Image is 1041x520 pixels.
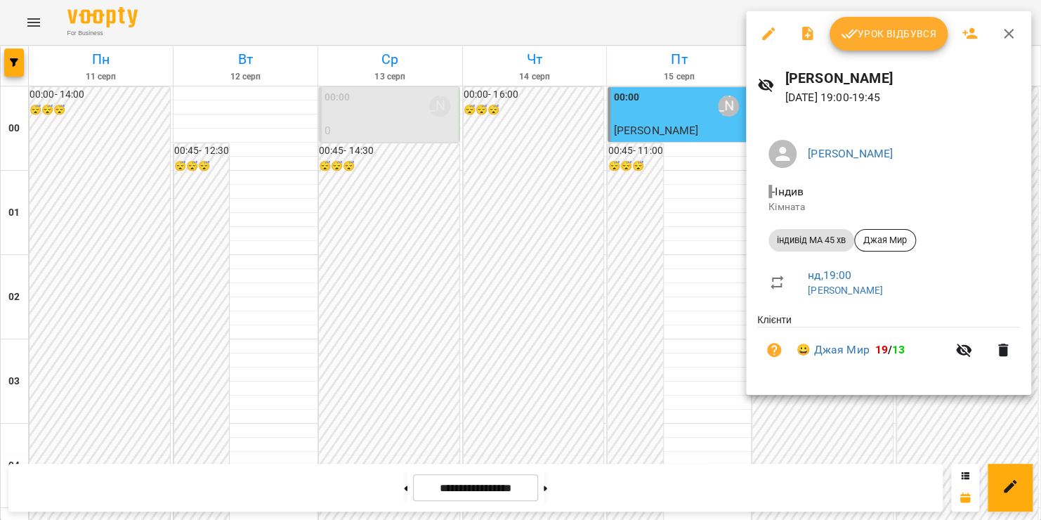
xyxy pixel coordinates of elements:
[757,333,791,367] button: Візит ще не сплачено. Додати оплату?
[830,17,948,51] button: Урок відбувся
[797,342,870,358] a: 😀 Джая Мир
[808,147,893,160] a: [PERSON_NAME]
[855,234,915,247] span: Джая Мир
[768,200,1009,214] p: Кімната
[808,285,883,296] a: [PERSON_NAME]
[785,89,1020,106] p: [DATE] 19:00 - 19:45
[875,343,888,356] span: 19
[757,313,1020,378] ul: Клієнти
[875,343,905,356] b: /
[841,25,936,42] span: Урок відбувся
[892,343,905,356] span: 13
[854,229,916,252] div: Джая Мир
[768,185,806,198] span: - Індив
[808,268,851,282] a: нд , 19:00
[768,234,854,247] span: індивід МА 45 хв
[785,67,1020,89] h6: [PERSON_NAME]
